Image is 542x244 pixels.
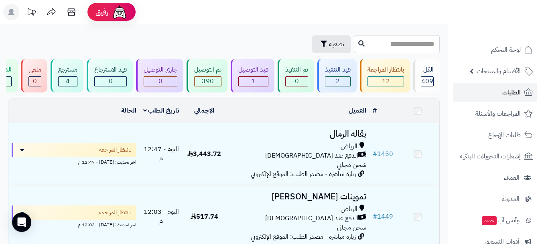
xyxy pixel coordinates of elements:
[21,4,41,22] a: تحديثات المنصة
[453,40,537,59] a: لوحة التحكم
[251,232,356,242] span: زيارة مباشرة - مصدر الطلب: الموقع الإلكتروني
[144,77,177,86] div: 0
[421,76,433,86] span: 409
[504,172,520,183] span: العملاء
[477,66,521,77] span: الأقسام والمنتجات
[185,59,229,92] a: تم التوصيل 390
[373,212,377,221] span: #
[341,142,357,151] span: الرياض
[453,168,537,187] a: العملاء
[337,223,366,232] span: شحن مجاني
[481,215,520,226] span: وآتس آب
[28,65,41,74] div: ملغي
[229,192,366,201] h3: تموينات [PERSON_NAME]
[373,149,393,159] a: #1450
[158,76,162,86] span: 0
[285,65,308,74] div: تم التنفيذ
[373,212,393,221] a: #1449
[95,77,126,86] div: 0
[325,77,350,86] div: 2
[58,65,77,74] div: مسترجع
[99,146,132,154] span: بانتظار المراجعة
[19,59,49,92] a: ملغي 0
[144,65,177,74] div: جاري التوصيل
[49,59,85,92] a: مسترجع 4
[12,220,136,228] div: اخر تحديث: [DATE] - 12:03 م
[112,4,128,20] img: ai-face.png
[238,65,268,74] div: قيد التوصيل
[85,59,134,92] a: قيد الاسترجاع 0
[325,65,351,74] div: قيد التنفيذ
[265,214,358,223] span: الدفع عند [DEMOGRAPHIC_DATA]
[336,76,340,86] span: 2
[239,77,268,86] div: 1
[482,216,497,225] span: جديد
[29,77,41,86] div: 0
[195,77,221,86] div: 390
[12,213,31,232] div: Open Intercom Messenger
[382,76,390,86] span: 12
[252,76,256,86] span: 1
[349,106,366,115] a: العميل
[191,212,218,221] span: 517.74
[109,76,113,86] span: 0
[453,211,537,230] a: وآتس آبجديد
[121,106,136,115] a: الحالة
[475,108,521,119] span: المراجعات والأسئلة
[453,83,537,102] a: الطلبات
[276,59,316,92] a: تم التنفيذ 0
[368,77,404,86] div: 12
[143,106,180,115] a: تاريخ الطلب
[373,106,377,115] a: #
[251,169,356,179] span: زيارة مباشرة - مصدر الطلب: الموقع الإلكتروني
[487,22,534,39] img: logo-2.png
[194,106,214,115] a: الإجمالي
[453,125,537,145] a: طلبات الإرجاع
[341,205,357,214] span: الرياض
[412,59,441,92] a: الكل409
[202,76,214,86] span: 390
[229,59,276,92] a: قيد التوصيل 1
[502,193,520,205] span: المدونة
[95,7,108,17] span: رفيق
[373,149,377,159] span: #
[491,44,521,55] span: لوحة التحكم
[316,59,358,92] a: قيد التنفيذ 2
[187,149,221,159] span: 3,443.72
[144,144,179,163] span: اليوم - 12:47 م
[286,77,308,86] div: 0
[59,77,77,86] div: 4
[66,76,70,86] span: 4
[358,59,412,92] a: بانتظار المراجعة 12
[265,151,358,160] span: الدفع عند [DEMOGRAPHIC_DATA]
[367,65,404,74] div: بانتظار المراجعة
[329,39,344,49] span: تصفية
[421,65,434,74] div: الكل
[134,59,185,92] a: جاري التوصيل 0
[453,104,537,123] a: المراجعات والأسئلة
[33,76,37,86] span: 0
[94,65,127,74] div: قيد الاسترجاع
[460,151,521,162] span: إشعارات التحويلات البنكية
[12,157,136,166] div: اخر تحديث: [DATE] - 12:47 م
[312,35,351,53] button: تصفية
[229,129,366,139] h3: بقاله الرمال
[99,209,132,217] span: بانتظار المراجعة
[194,65,221,74] div: تم التوصيل
[144,207,179,226] span: اليوم - 12:03 م
[453,189,537,209] a: المدونة
[295,76,299,86] span: 0
[453,147,537,166] a: إشعارات التحويلات البنكية
[337,160,366,170] span: شحن مجاني
[502,87,521,98] span: الطلبات
[488,129,521,141] span: طلبات الإرجاع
